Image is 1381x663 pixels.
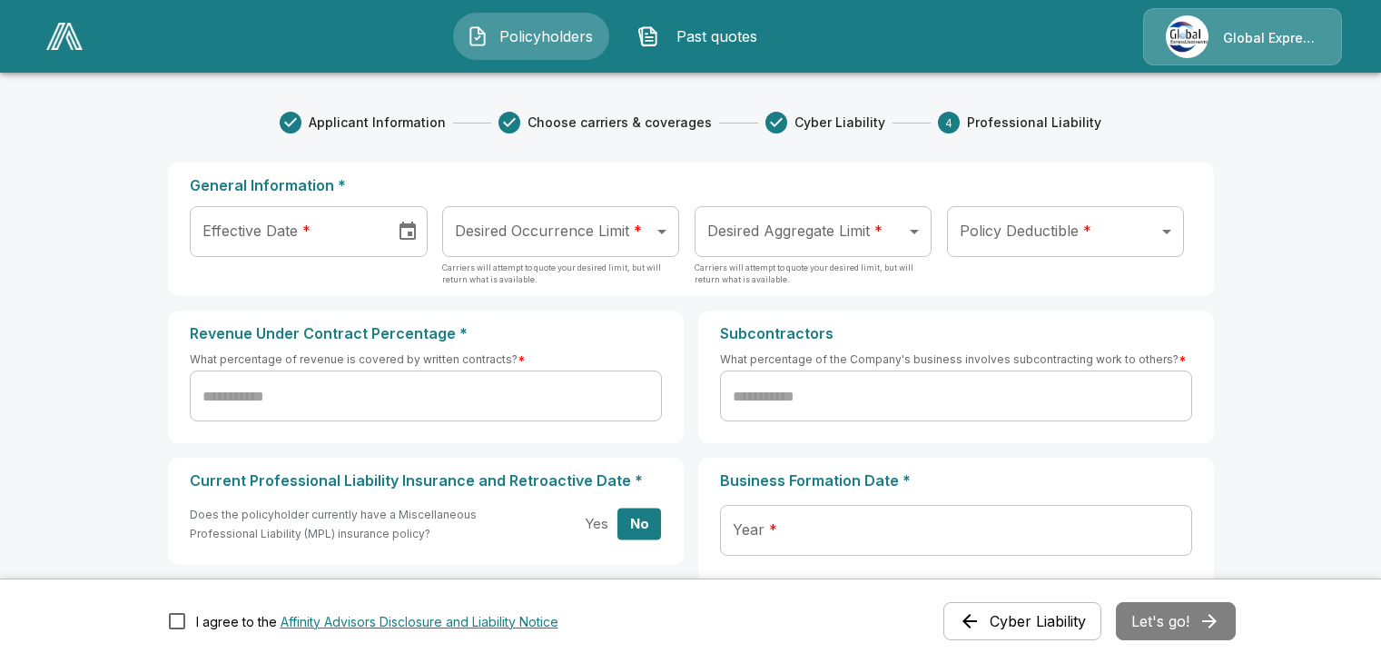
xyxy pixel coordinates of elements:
[720,350,1192,369] h6: What percentage of the Company's business involves subcontracting work to others?
[467,25,488,47] img: Policyholders Icon
[190,350,662,369] h6: What percentage of revenue is covered by written contracts?
[190,505,505,543] h6: Does the policyholder currently have a Miscellaneous Professional Liability (MPL) insurance policy?
[1143,8,1342,65] a: Agency IconGlobal Express Underwriters
[637,25,659,47] img: Past quotes Icon
[794,114,885,132] span: Cyber Liability
[1223,29,1319,47] p: Global Express Underwriters
[496,25,596,47] span: Policyholders
[190,177,1192,194] p: General Information *
[453,13,609,60] button: Policyholders IconPolicyholders
[666,25,766,47] span: Past quotes
[528,114,712,132] span: Choose carriers & coverages
[442,262,678,298] p: Carriers will attempt to quote your desired limit, but will return what is available.
[575,508,618,539] button: Yes
[617,508,661,539] button: No
[1166,15,1208,58] img: Agency Icon
[967,114,1101,132] span: Professional Liability
[309,114,446,132] span: Applicant Information
[695,262,931,298] p: Carriers will attempt to quote your desired limit, but will return what is available.
[196,612,558,631] div: I agree to the
[720,325,1192,342] p: Subcontractors
[46,23,83,50] img: AA Logo
[390,213,426,250] button: Choose date
[190,472,662,490] p: Current Professional Liability Insurance and Retroactive Date *
[720,472,1192,490] p: Business Formation Date *
[943,602,1101,640] button: Cyber Liability
[190,325,662,342] p: Revenue Under Contract Percentage *
[945,116,952,130] text: 4
[281,612,558,631] button: I agree to the
[624,13,780,60] button: Past quotes IconPast quotes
